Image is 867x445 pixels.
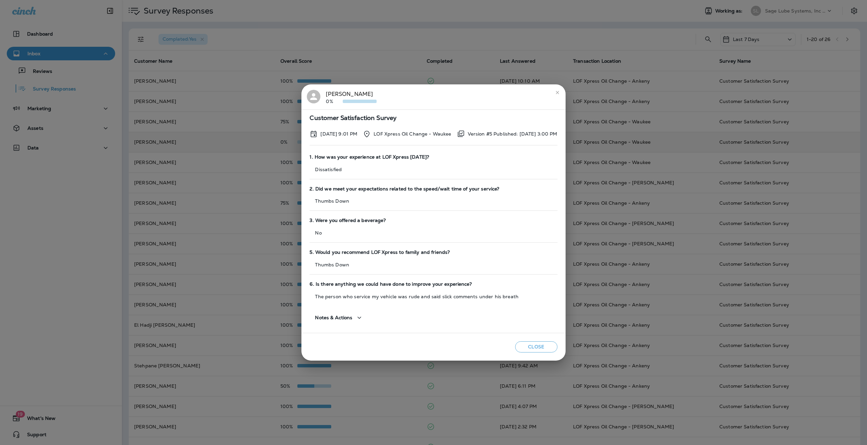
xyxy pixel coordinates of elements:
[310,218,557,223] span: 3. Were you offered a beverage?
[320,131,357,137] p: Sep 9, 2025 9:01 PM
[310,294,557,299] p: The person who service my vehicle was rude and said slick comments under his breath
[310,186,557,192] span: 2. Did we meet your expectations related to the speed/wait time of your service?
[310,308,368,327] button: Notes & Actions
[310,167,557,172] p: Dissatisfied
[310,154,557,160] span: 1. How was your experience at LOF Xpress [DATE]?
[515,341,557,352] button: Close
[315,315,352,321] span: Notes & Actions
[310,249,557,255] span: 5. Would you recommend LOF Xpress to family and friends?
[374,131,451,137] p: LOF Xpress Oil Change - Waukee
[310,230,557,236] p: No
[310,281,557,287] span: 6. Is there anything we could have done to improve your experience?
[310,198,557,204] p: Thumbs Down
[326,90,377,104] div: [PERSON_NAME]
[468,131,557,137] p: Version #5 Published: [DATE] 3:00 PM
[552,87,563,98] button: close
[310,262,557,267] p: Thumbs Down
[310,115,557,121] span: Customer Satisfaction Survey
[326,99,343,104] p: 0%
